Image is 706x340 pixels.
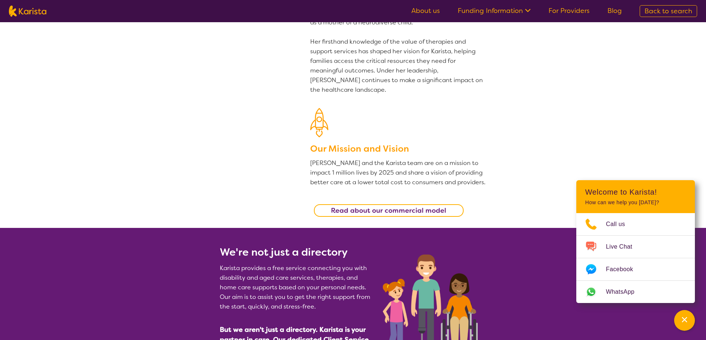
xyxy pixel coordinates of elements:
img: Karista logo [9,6,46,17]
span: WhatsApp [606,286,643,297]
h2: We're not just a directory [220,246,374,259]
span: Live Chat [606,241,641,252]
img: Our Mission [310,108,328,137]
button: Channel Menu [674,310,695,331]
a: Back to search [640,5,697,17]
a: Web link opens in a new tab. [576,281,695,303]
a: For Providers [548,6,590,15]
ul: Choose channel [576,213,695,303]
span: Facebook [606,264,642,275]
a: Blog [607,6,622,15]
div: Channel Menu [576,180,695,303]
p: How can we help you [DATE]? [585,199,686,206]
h3: Our Mission and Vision [310,142,487,155]
a: About us [411,6,440,15]
a: Funding Information [458,6,531,15]
b: Read about our commercial model [331,206,446,215]
p: [PERSON_NAME] and the Karista team are on a mission to impact 1 million lives by 2025 and share a... [310,158,487,187]
span: Back to search [644,7,692,16]
p: Karista provides a free service connecting you with disability and aged care services, therapies,... [220,263,374,312]
span: Call us [606,219,634,230]
h2: Welcome to Karista! [585,188,686,196]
